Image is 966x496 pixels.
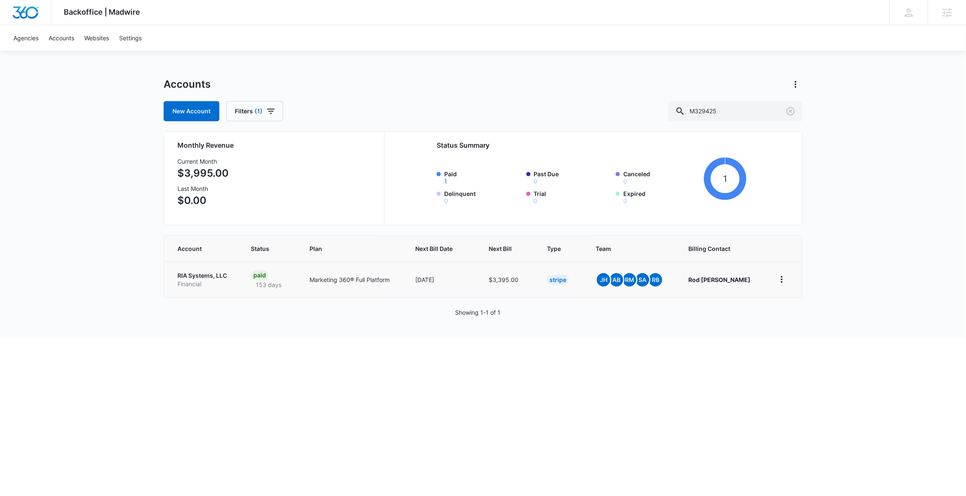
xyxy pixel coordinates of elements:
[489,244,515,253] span: Next Bill
[784,104,797,118] button: Clear
[456,308,501,317] p: Showing 1-1 of 1
[623,189,700,204] label: Expired
[444,178,447,184] button: Paid
[688,244,755,253] span: Billing Contact
[164,78,211,91] h1: Accounts
[177,193,229,208] p: $0.00
[547,275,569,285] div: Stripe
[547,244,563,253] span: Type
[479,261,537,298] td: $3,395.00
[44,25,79,51] a: Accounts
[688,276,750,283] strong: Rod [PERSON_NAME]
[534,170,611,184] label: Past Due
[177,271,231,280] p: RIA Systems, LLC
[723,173,727,184] tspan: 1
[177,244,219,253] span: Account
[789,78,802,91] button: Actions
[623,273,636,287] span: RM
[437,140,747,150] h2: Status Summary
[251,244,277,253] span: Status
[310,275,395,284] p: Marketing 360® Full Platform
[669,101,802,121] input: Search
[775,273,789,286] button: home
[649,273,662,287] span: RB
[177,280,231,288] p: Financial
[636,273,649,287] span: SA
[310,244,395,253] span: Plan
[623,170,700,184] label: Canceled
[251,280,286,289] p: 153 days
[177,140,374,150] h2: Monthly Revenue
[177,166,229,181] p: $3,995.00
[8,25,44,51] a: Agencies
[596,244,656,253] span: Team
[534,189,611,204] label: Trial
[177,271,231,288] a: RIA Systems, LLCFinancial
[444,189,521,204] label: Delinquent
[177,184,229,193] h3: Last Month
[255,108,263,114] span: (1)
[64,8,141,16] span: Backoffice | Madwire
[610,273,623,287] span: AB
[415,244,456,253] span: Next Bill Date
[79,25,114,51] a: Websites
[597,273,610,287] span: JH
[251,270,268,280] div: Paid
[444,170,521,184] label: Paid
[164,101,219,121] a: New Account
[114,25,147,51] a: Settings
[226,101,283,121] button: Filters(1)
[177,157,229,166] h3: Current Month
[405,261,479,298] td: [DATE]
